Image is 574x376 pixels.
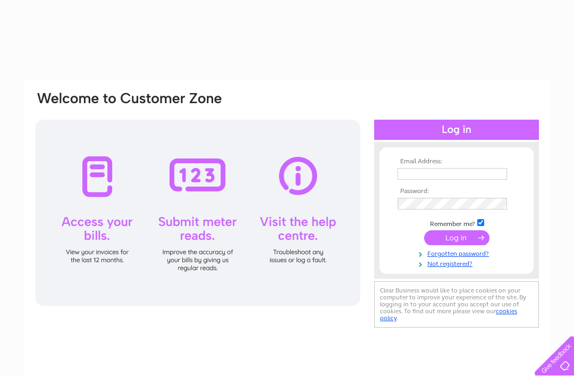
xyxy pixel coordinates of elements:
[424,230,489,245] input: Submit
[380,307,517,322] a: cookies policy
[395,188,518,195] th: Password:
[398,248,518,258] a: Forgotten password?
[398,258,518,268] a: Not registered?
[395,218,518,228] td: Remember me?
[395,158,518,165] th: Email Address:
[374,281,539,328] div: Clear Business would like to place cookies on your computer to improve your experience of the sit...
